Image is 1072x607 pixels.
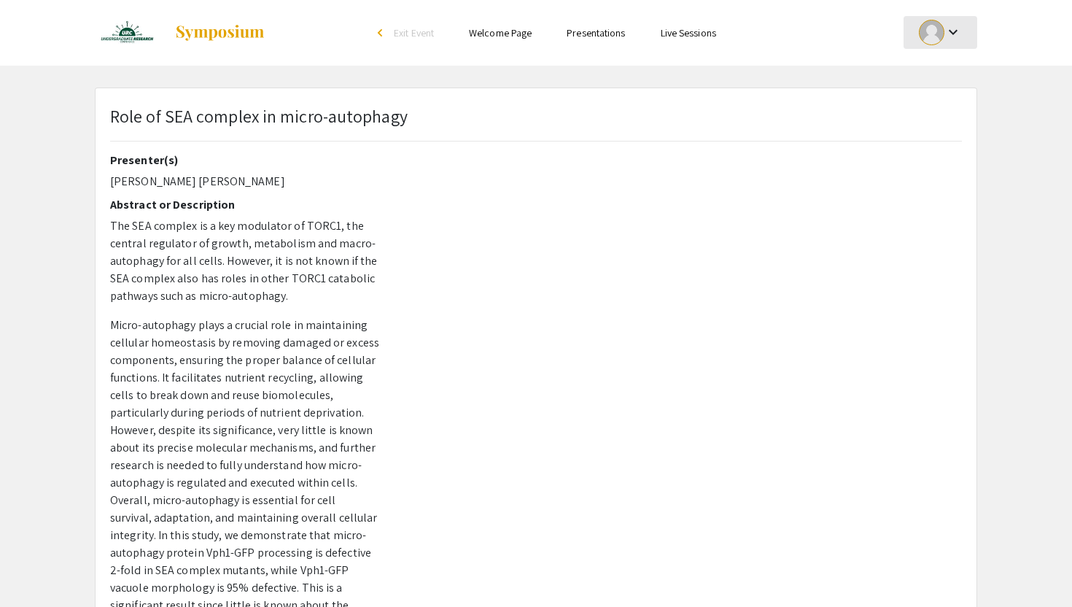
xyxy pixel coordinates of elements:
span: Exit Event [394,26,434,39]
iframe: Chat [11,541,62,596]
a: 2025 Undergraduate Research Conference (URC) [95,15,265,51]
iframe: Shehdan Abbasi URC presentation video [401,153,962,546]
a: Welcome Page [469,26,532,39]
p: [PERSON_NAME] [PERSON_NAME] [110,173,379,190]
div: arrow_back_ios [378,28,387,37]
img: Symposium by ForagerOne [174,24,265,42]
h2: Presenter(s) [110,153,379,167]
p: The SEA complex is a key modulator of TORC1, the central regulator of growth, metabolism and macr... [110,217,379,305]
a: Live Sessions [661,26,716,39]
mat-icon: Expand account dropdown [944,23,962,41]
p: Role of SEA complex in micro-autophagy [110,103,408,129]
button: Expand account dropdown [904,16,977,49]
h2: Abstract or Description [110,198,379,212]
a: Presentations [567,26,625,39]
img: 2025 Undergraduate Research Conference (URC) [95,15,160,51]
